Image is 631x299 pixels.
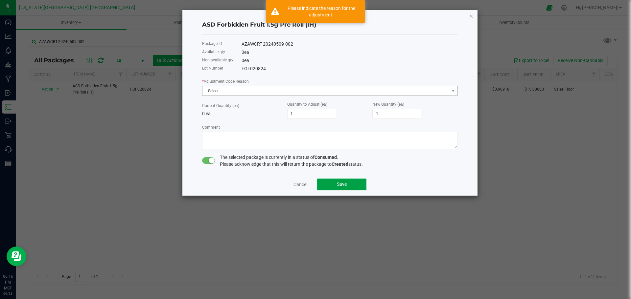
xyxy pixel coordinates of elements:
a: Cancel [293,181,307,188]
label: Package ID [202,41,222,47]
span: Save [337,182,347,187]
div: 0 [242,49,458,56]
span: The selected package is currently in a status of . Please acknowledge that this will return the p... [220,154,363,168]
div: 0 [242,57,458,64]
div: FOF020824 [242,65,458,72]
b: Consumed [315,155,337,160]
label: Current Quantity (ea) [202,103,239,109]
b: Created [332,161,348,167]
span: ea [244,50,249,55]
input: 0 [373,109,421,118]
label: Adjustment Code Reason [202,78,249,84]
button: Save [317,179,366,190]
label: Available qty [202,49,225,55]
div: AZAWCRT-20240509-002 [242,41,458,48]
iframe: Resource center [7,246,26,266]
input: 0 [288,109,336,118]
span: ea [244,58,249,63]
label: Quantity to Adjust (ea) [287,101,327,107]
label: Non-available qty [202,57,233,63]
span: Select [202,86,449,96]
h4: ASD Forbidden Fruit 1.5g Pre Roll (IH) [202,21,458,29]
div: Please indicate the reason for the adjustment. [283,5,360,18]
label: Comment [202,124,220,130]
label: Lot Number [202,65,223,71]
p: 0 ea [202,110,287,117]
label: New Quantity (ea) [372,101,404,107]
